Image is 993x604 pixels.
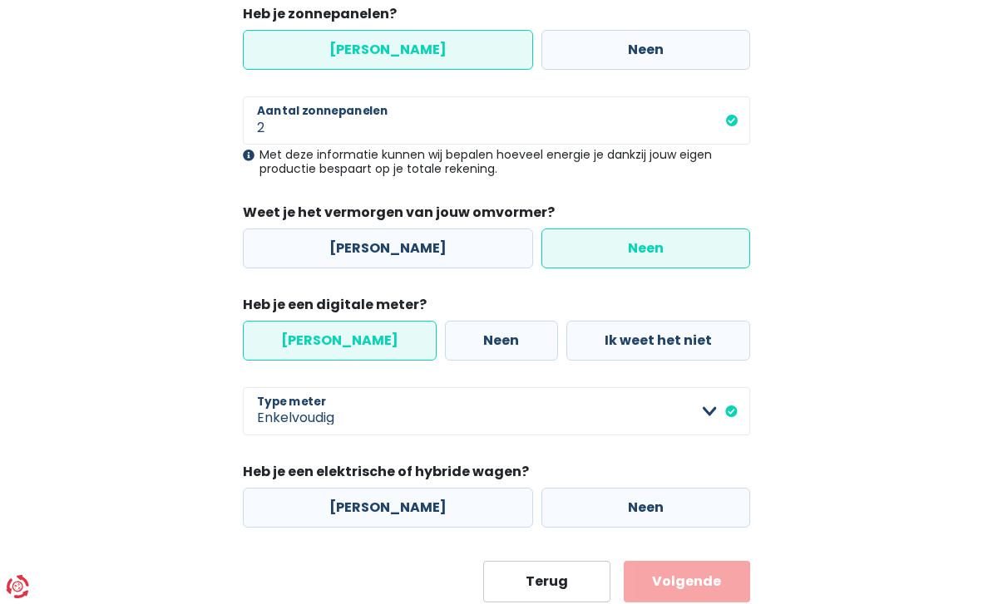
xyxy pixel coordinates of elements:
label: Neen [541,228,750,268]
legend: Heb je een digitale meter? [243,295,750,321]
label: Neen [445,321,557,361]
label: Neen [541,30,750,70]
label: [PERSON_NAME] [243,488,533,528]
legend: Heb je zonnepanelen? [243,4,750,30]
legend: Heb je een elektrische of hybride wagen? [243,462,750,488]
label: [PERSON_NAME] [243,228,533,268]
label: [PERSON_NAME] [243,30,533,70]
button: Terug [483,561,610,602]
button: Volgende [624,561,750,602]
label: Ik weet het niet [566,321,750,361]
label: [PERSON_NAME] [243,321,437,361]
label: Neen [541,488,750,528]
div: Met deze informatie kunnen wij bepalen hoeveel energie je dankzij jouw eigen productie bespaart o... [243,148,750,176]
legend: Weet je het vermorgen van jouw omvormer? [243,203,750,228]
